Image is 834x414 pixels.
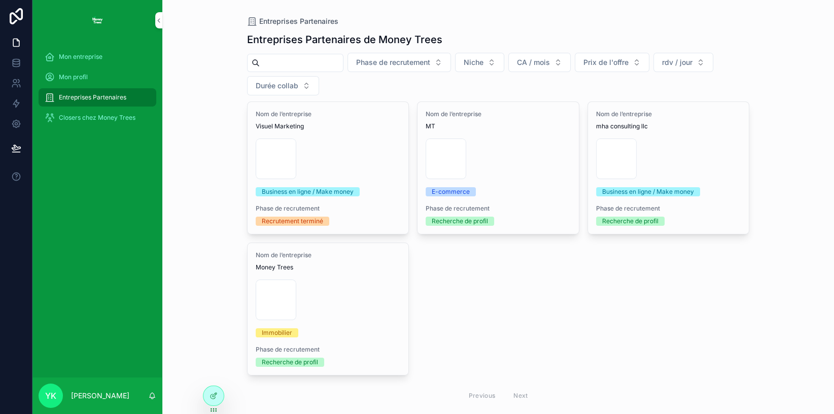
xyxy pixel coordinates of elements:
[417,101,579,234] a: Nom de l’entrepriseMTE-commercePhase de recrutementRecherche de profil
[356,57,430,67] span: Phase de recrutement
[256,81,298,91] span: Durée collab
[247,243,409,375] a: Nom de l’entrepriseMoney TreesImmobilierPhase de recrutementRecherche de profil
[455,53,504,72] button: Select Button
[587,101,750,234] a: Nom de l’entreprisemha consulting llcBusiness en ligne / Make moneyPhase de recrutementRecherche ...
[259,16,338,26] span: Entreprises Partenaires
[256,110,401,118] span: Nom de l’entreprise
[596,204,741,213] span: Phase de recrutement
[32,41,162,140] div: scrollable content
[653,53,713,72] button: Select Button
[662,57,692,67] span: rdv / jour
[262,358,318,367] div: Recherche de profil
[432,187,470,196] div: E-commerce
[426,204,571,213] span: Phase de recrutement
[247,32,442,47] h1: Entreprises Partenaires de Money Trees
[45,390,56,402] span: YK
[347,53,451,72] button: Select Button
[464,57,483,67] span: Niche
[508,53,571,72] button: Select Button
[39,48,156,66] a: Mon entreprise
[426,122,571,130] span: MT
[59,53,102,61] span: Mon entreprise
[432,217,488,226] div: Recherche de profil
[71,391,129,401] p: [PERSON_NAME]
[426,110,571,118] span: Nom de l’entreprise
[39,68,156,86] a: Mon profil
[602,187,694,196] div: Business en ligne / Make money
[59,114,135,122] span: Closers chez Money Trees
[256,122,401,130] span: Visuel Marketing
[583,57,629,67] span: Prix de l'offre
[575,53,649,72] button: Select Button
[256,346,401,354] span: Phase de recrutement
[596,122,741,130] span: mha consulting llc
[262,328,292,337] div: Immobilier
[59,73,88,81] span: Mon profil
[602,217,658,226] div: Recherche de profil
[39,88,156,107] a: Entreprises Partenaires
[256,204,401,213] span: Phase de recrutement
[256,263,401,271] span: Money Trees
[596,110,741,118] span: Nom de l’entreprise
[247,76,319,95] button: Select Button
[89,12,106,28] img: App logo
[39,109,156,127] a: Closers chez Money Trees
[517,57,550,67] span: CA / mois
[59,93,126,101] span: Entreprises Partenaires
[247,16,338,26] a: Entreprises Partenaires
[262,187,354,196] div: Business en ligne / Make money
[256,251,401,259] span: Nom de l’entreprise
[247,101,409,234] a: Nom de l’entrepriseVisuel MarketingBusiness en ligne / Make moneyPhase de recrutementRecrutement ...
[262,217,323,226] div: Recrutement terminé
